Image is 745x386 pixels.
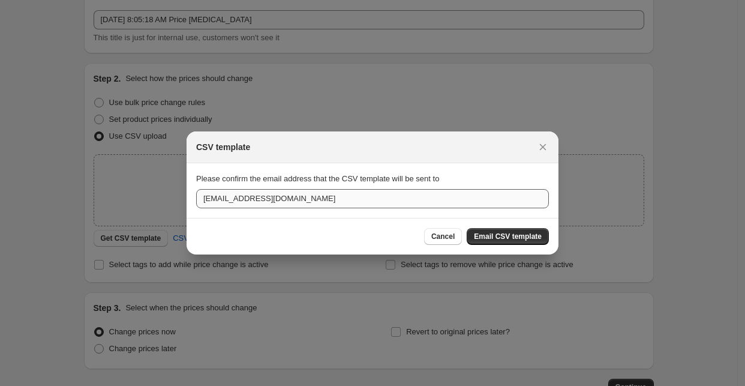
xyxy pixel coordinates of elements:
[196,141,250,153] h2: CSV template
[196,174,439,183] span: Please confirm the email address that the CSV template will be sent to
[474,232,542,241] span: Email CSV template
[424,228,462,245] button: Cancel
[534,139,551,155] button: Close
[431,232,455,241] span: Cancel
[467,228,549,245] button: Email CSV template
